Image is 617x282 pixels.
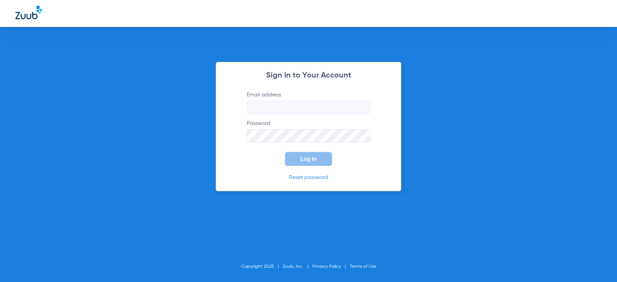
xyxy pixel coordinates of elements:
[235,72,382,79] h2: Sign In to Your Account
[247,91,370,114] label: Email address
[241,263,283,270] li: Copyright 2025
[289,175,328,180] a: Reset password
[247,101,370,114] input: Email address
[350,264,376,269] a: Terms of Use
[285,152,332,166] button: Log In
[312,264,341,269] a: Privacy Policy
[247,129,370,142] input: Password
[15,6,42,19] img: Zuub Logo
[283,263,312,270] li: Zuub, Inc.
[247,120,370,142] label: Password
[300,156,317,162] span: Log In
